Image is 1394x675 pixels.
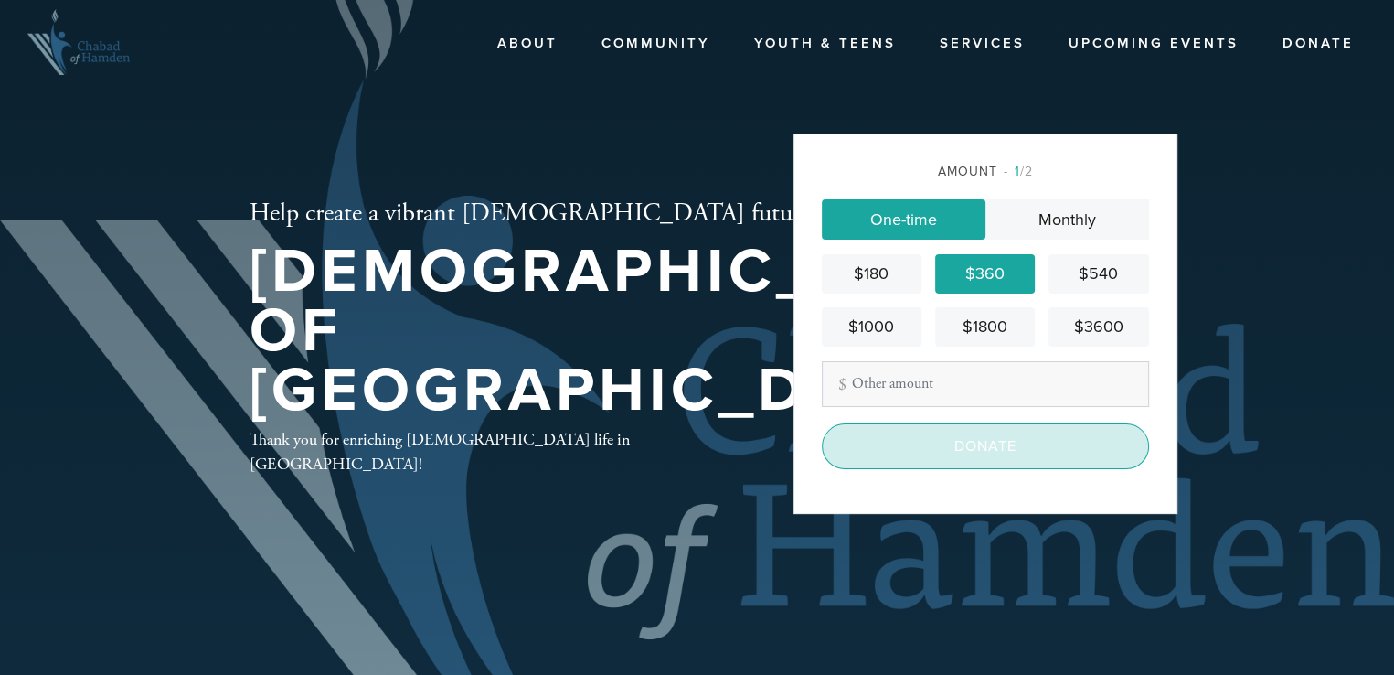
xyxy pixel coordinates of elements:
a: $3600 [1048,307,1148,347]
div: $360 [942,262,1027,286]
span: 1 [1015,164,1020,179]
a: $1000 [822,307,921,347]
div: $180 [829,262,914,286]
h2: Help create a vibrant [DEMOGRAPHIC_DATA] future in our community! [250,198,1014,230]
img: Chabad-Of-Hamden-Logo_0.png [27,9,130,75]
div: $540 [1056,262,1141,286]
div: Thank you for enriching [DEMOGRAPHIC_DATA] life in [GEOGRAPHIC_DATA]! [250,427,734,477]
a: Donate [1269,27,1367,61]
a: Community [588,27,724,61]
a: Youth & Teens [740,27,910,61]
input: Other amount [822,361,1149,407]
span: /2 [1004,164,1033,179]
a: Upcoming Events [1055,27,1252,61]
a: $1800 [935,307,1035,347]
div: $1000 [829,315,914,339]
a: Services [926,27,1038,61]
div: $3600 [1056,315,1141,339]
a: About [484,27,571,61]
div: $1800 [942,315,1027,339]
a: One-time [822,199,985,240]
a: Monthly [985,199,1149,240]
a: $180 [822,254,921,294]
div: Amount [822,162,1149,181]
a: $540 [1048,254,1148,294]
a: $360 [935,254,1035,294]
input: Donate [822,423,1149,469]
h1: [DEMOGRAPHIC_DATA] of [GEOGRAPHIC_DATA] [250,242,1014,420]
